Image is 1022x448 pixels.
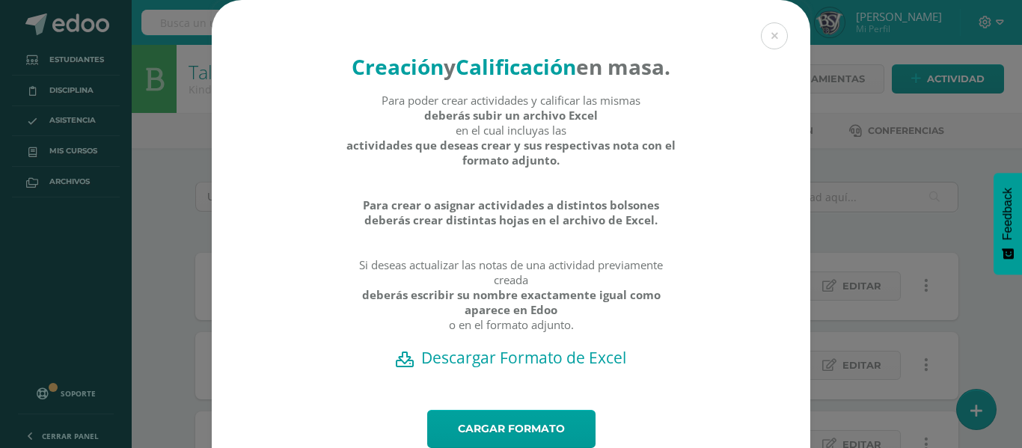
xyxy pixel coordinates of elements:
[444,52,456,81] strong: y
[238,347,784,368] a: Descargar Formato de Excel
[1001,188,1015,240] span: Feedback
[346,52,677,81] h4: en masa.
[761,22,788,49] button: Close (Esc)
[346,197,677,227] strong: Para crear o asignar actividades a distintos bolsones deberás crear distintas hojas en el archivo...
[346,93,677,347] div: Para poder crear actividades y calificar las mismas en el cual incluyas las Si deseas actualizar ...
[424,108,598,123] strong: deberás subir un archivo Excel
[456,52,576,81] strong: Calificación
[346,287,677,317] strong: deberás escribir su nombre exactamente igual como aparece en Edoo
[427,410,596,448] a: Cargar formato
[994,173,1022,274] button: Feedback - Mostrar encuesta
[352,52,444,81] strong: Creación
[346,138,677,168] strong: actividades que deseas crear y sus respectivas nota con el formato adjunto.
